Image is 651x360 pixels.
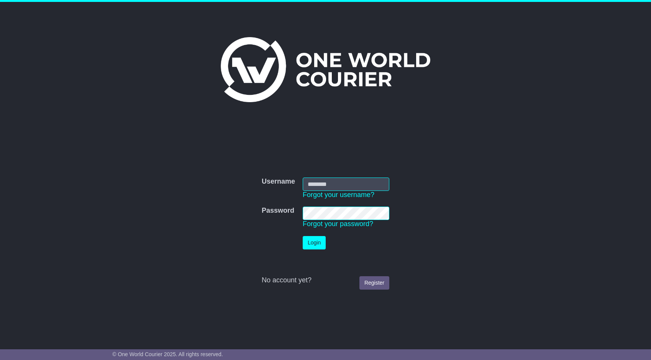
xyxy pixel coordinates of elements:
span: © One World Courier 2025. All rights reserved. [112,351,223,357]
a: Forgot your username? [303,191,374,199]
div: No account yet? [262,276,389,285]
a: Forgot your password? [303,220,373,228]
a: Register [359,276,389,290]
label: Username [262,178,295,186]
button: Login [303,236,326,249]
img: One World [221,37,430,102]
label: Password [262,207,294,215]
